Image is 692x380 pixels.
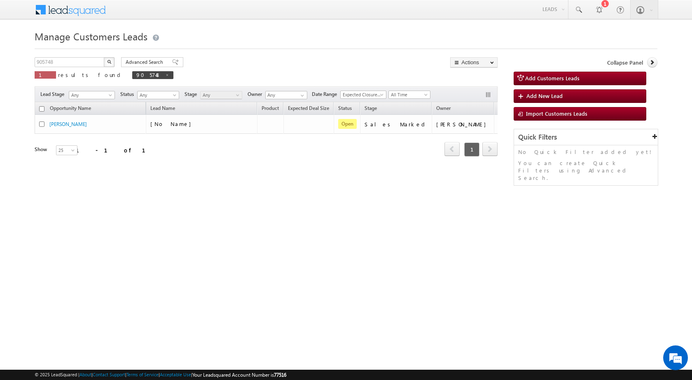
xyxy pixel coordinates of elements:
[262,105,279,111] span: Product
[518,159,654,182] p: You can create Quick Filters using Advanced Search.
[360,104,381,114] a: Stage
[450,57,498,68] button: Actions
[76,145,155,155] div: 1 - 1 of 1
[482,143,498,156] a: next
[248,91,265,98] span: Owner
[444,143,460,156] a: prev
[126,58,166,66] span: Advanced Search
[35,30,147,43] span: Manage Customers Leads
[40,91,68,98] span: Lead Stage
[494,103,519,114] span: Actions
[39,106,44,112] input: Check all records
[312,91,340,98] span: Date Range
[192,372,286,378] span: Your Leadsquared Account Number is
[296,91,306,100] a: Show All Items
[518,148,654,156] p: No Quick Filter added yet!
[120,91,137,98] span: Status
[39,71,52,78] span: 1
[526,110,587,117] span: Import Customers Leads
[265,91,307,99] input: Type to Search
[288,105,329,111] span: Expected Deal Size
[284,104,333,114] a: Expected Deal Size
[365,105,377,111] span: Stage
[56,147,78,154] span: 25
[49,121,87,127] a: [PERSON_NAME]
[201,91,240,99] span: Any
[607,59,643,66] span: Collapse Panel
[46,104,95,114] a: Opportunity Name
[50,105,91,111] span: Opportunity Name
[365,121,428,128] div: Sales Marked
[126,372,159,377] a: Terms of Service
[58,71,124,78] span: results found
[185,91,200,98] span: Stage
[137,91,179,99] a: Any
[146,104,179,114] span: Lead Name
[93,372,125,377] a: Contact Support
[338,119,357,129] span: Open
[160,372,191,377] a: Acceptable Use
[107,60,111,64] img: Search
[69,91,112,99] span: Any
[138,91,177,99] span: Any
[340,91,386,99] a: Expected Closure Date
[436,121,490,128] div: [PERSON_NAME]
[444,142,460,156] span: prev
[136,71,161,78] span: 905748
[525,75,580,82] span: Add Customers Leads
[56,145,77,155] a: 25
[35,371,286,379] span: © 2025 LeadSquared | | | | |
[69,91,115,99] a: Any
[436,105,451,111] span: Owner
[389,91,428,98] span: All Time
[200,91,242,99] a: Any
[482,142,498,156] span: next
[274,372,286,378] span: 77516
[35,146,49,153] div: Show
[464,142,479,156] span: 1
[150,120,195,127] span: [No Name]
[388,91,430,99] a: All Time
[334,104,356,114] a: Status
[341,91,383,98] span: Expected Closure Date
[514,129,658,145] div: Quick Filters
[79,372,91,377] a: About
[526,92,563,99] span: Add New Lead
